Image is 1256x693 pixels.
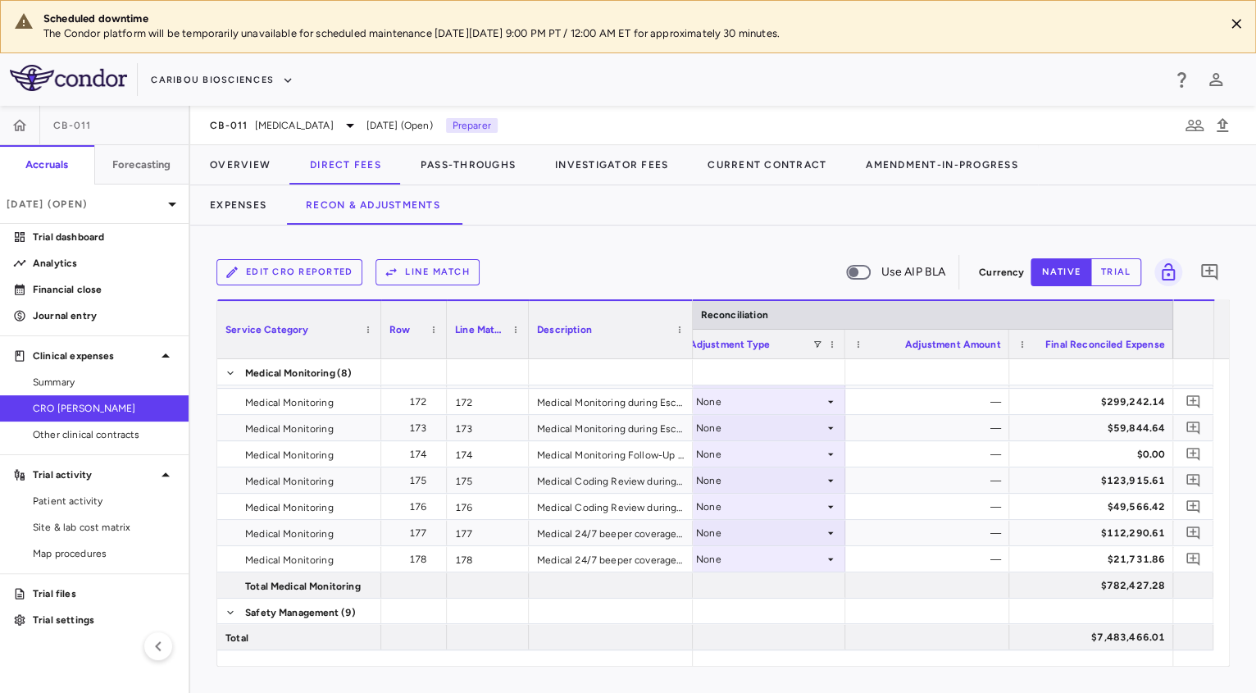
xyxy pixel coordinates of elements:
span: CB-011 [210,119,248,132]
svg: Add comment [1185,446,1201,462]
div: $7,483,466.01 [1024,624,1165,650]
span: Medical Monitoring [245,521,334,547]
span: Medical Monitoring [245,495,334,521]
span: Description [537,324,592,335]
div: 178 [396,546,439,572]
p: The Condor platform will be temporarily unavailable for scheduled maintenance [DATE][DATE] 9:00 P... [43,26,1211,41]
button: Add comment [1182,522,1204,544]
div: 177 [396,520,439,546]
div: Medical Monitoring during Escalation [529,389,693,414]
p: Preparer [446,118,498,133]
div: None [696,415,824,441]
span: Medical Monitoring [245,468,334,495]
div: None [696,441,824,467]
div: $782,427.28 [1024,572,1165,599]
button: Add comment [1182,364,1204,386]
p: Trial dashboard [33,230,175,244]
div: — [860,520,1001,546]
span: Patient activity [33,494,175,508]
p: Currency [979,265,1024,280]
span: Reconciliation [701,309,768,321]
h6: Forecasting [112,157,171,172]
button: Line Match [375,259,480,285]
div: 174 [396,441,439,467]
div: 173 [447,415,529,440]
button: trial [1090,258,1141,286]
button: Add comment [1182,495,1204,517]
div: Medical 24/7 beeper coverage (ESCM) [529,546,693,572]
span: Service Category [225,324,308,335]
svg: Add comment [1185,551,1201,567]
svg: Add comment [1185,525,1201,540]
span: [DATE] (Open) [366,118,433,133]
div: Medical 24/7 beeper coverage (ESC) [529,520,693,545]
button: Pass-Throughs [401,145,535,185]
div: 173 [396,415,439,441]
p: Journal entry [33,308,175,323]
span: Total [225,625,248,651]
div: None [696,467,824,494]
button: Close [1224,11,1249,36]
div: Medical Monitoring during Escalation Maint. [529,415,693,440]
div: — [860,441,1001,467]
button: Recon & Adjustments [286,185,460,225]
button: Add comment [1182,417,1204,439]
div: None [696,494,824,520]
div: 177 [447,520,529,545]
svg: Add comment [1185,499,1201,514]
p: Trial settings [33,613,175,627]
button: Add comment [1182,443,1204,465]
div: Medical Coding Review during escalation added to CO4 ESC [529,467,693,493]
div: 175 [447,467,529,493]
span: Other clinical contracts [33,427,175,442]
button: Add comment [1182,548,1204,570]
div: $123,915.61 [1024,467,1165,494]
button: Add comment [1182,469,1204,491]
div: — [860,389,1001,415]
div: 175 [396,467,439,494]
span: Medical Monitoring [245,442,334,468]
p: [DATE] (Open) [7,197,162,212]
img: logo-full-SnFGN8VE.png [10,65,127,91]
span: Adjustment Amount [905,339,1001,350]
div: — [860,546,1001,572]
span: (8) [337,360,352,386]
span: Medical Monitoring [245,360,335,386]
svg: Add comment [1185,420,1201,435]
div: $21,731.86 [1024,546,1165,572]
button: Investigator Fees [535,145,688,185]
p: Clinical expenses [33,349,156,363]
span: Row [389,324,410,335]
div: 174 [447,441,529,467]
h6: Accruals [25,157,68,172]
span: Medical Monitoring [245,547,334,573]
div: None [696,520,824,546]
svg: Add comment [1199,262,1219,282]
p: Trial activity [33,467,156,482]
button: Add comment [1182,390,1204,413]
button: native [1031,258,1091,286]
div: $49,566.42 [1024,494,1165,520]
svg: Add comment [1185,472,1201,488]
button: Caribou Biosciences [151,67,294,93]
p: Trial files [33,586,175,601]
span: Adjustment Type [689,339,770,350]
span: Line Match [455,324,506,335]
div: $59,844.64 [1024,415,1165,441]
button: Edit CRO reported [216,259,362,285]
span: Use AIP BLA [881,263,945,281]
span: Summary [33,375,175,390]
span: Map procedures [33,546,175,561]
span: CRO [PERSON_NAME] [33,401,175,416]
span: Safety Management [245,600,339,626]
div: 178 [447,546,529,572]
div: 176 [447,494,529,519]
div: None [696,546,824,572]
div: 172 [396,389,439,415]
span: Site & lab cost matrix [33,520,175,535]
span: [MEDICAL_DATA] [255,118,334,133]
button: Direct Fees [290,145,401,185]
span: Final Reconciled Expense [1045,339,1165,350]
span: Total Medical Monitoring [245,573,361,600]
button: Overview [190,145,290,185]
